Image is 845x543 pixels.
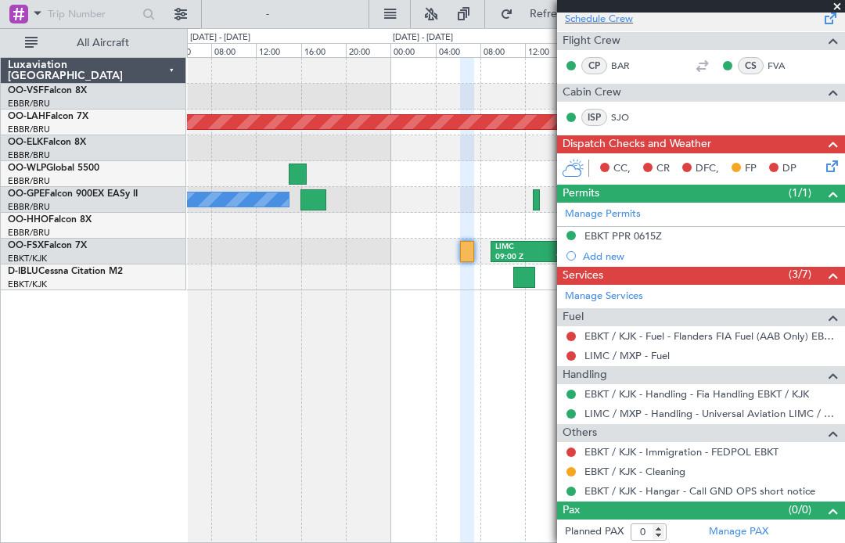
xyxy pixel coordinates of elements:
[8,253,47,264] a: EBKT/KJK
[190,31,250,45] div: [DATE] - [DATE]
[8,112,88,121] a: OO-LAHFalcon 7X
[768,59,803,73] a: FVA
[584,484,815,498] a: EBKT / KJK - Hangar - Call GND OPS short notice
[789,266,811,282] span: (3/7)
[17,31,170,56] button: All Aircraft
[8,149,50,161] a: EBBR/BRU
[563,84,621,102] span: Cabin Crew
[789,185,811,201] span: (1/1)
[8,241,44,250] span: OO-FSX
[256,43,300,57] div: 12:00
[709,524,768,540] a: Manage PAX
[563,308,584,326] span: Fuel
[584,229,662,243] div: EBKT PPR 0615Z
[583,250,837,263] div: Add new
[584,465,685,478] a: EBKT / KJK - Cleaning
[584,329,837,343] a: EBKT / KJK - Fuel - Flanders FIA Fuel (AAB Only) EBKT / KJK
[8,164,46,173] span: OO-WLP
[48,2,138,26] input: Trip Number
[211,43,256,57] div: 08:00
[495,242,539,253] div: LIMC
[581,109,607,126] div: ISP
[41,38,165,49] span: All Aircraft
[563,366,607,384] span: Handling
[8,86,44,95] span: OO-VSF
[8,124,50,135] a: EBBR/BRU
[565,207,641,222] a: Manage Permits
[584,407,837,420] a: LIMC / MXP - Handling - Universal Aviation LIMC / MXP
[8,189,45,199] span: OO-GPE
[563,32,620,50] span: Flight Crew
[611,59,646,73] a: BAR
[584,349,670,362] a: LIMC / MXP - Fuel
[8,267,123,276] a: D-IBLUCessna Citation M2
[565,524,624,540] label: Planned PAX
[8,241,87,250] a: OO-FSXFalcon 7X
[8,279,47,290] a: EBKT/KJK
[563,135,711,153] span: Dispatch Checks and Weather
[584,387,809,401] a: EBKT / KJK - Handling - Fia Handling EBKT / KJK
[584,445,778,458] a: EBKT / KJK - Immigration - FEDPOL EBKT
[581,57,607,74] div: CP
[8,164,99,173] a: OO-WLPGlobal 5500
[563,185,599,203] span: Permits
[540,252,584,263] div: 17:40 Z
[789,502,811,518] span: (0/0)
[8,175,50,187] a: EBBR/BRU
[8,215,92,225] a: OO-HHOFalcon 8X
[696,161,719,177] span: DFC,
[8,138,43,147] span: OO-ELK
[390,43,435,57] div: 00:00
[8,227,50,239] a: EBBR/BRU
[565,12,633,27] a: Schedule Crew
[8,98,50,110] a: EBBR/BRU
[563,267,603,285] span: Services
[563,502,580,520] span: Pax
[525,43,570,57] div: 12:00
[565,289,643,304] a: Manage Services
[393,31,453,45] div: [DATE] - [DATE]
[8,215,49,225] span: OO-HHO
[436,43,480,57] div: 04:00
[493,2,587,27] button: Refresh
[738,57,764,74] div: CS
[301,43,346,57] div: 16:00
[516,9,582,20] span: Refresh
[8,112,45,121] span: OO-LAH
[656,161,670,177] span: CR
[8,86,87,95] a: OO-VSFFalcon 8X
[346,43,390,57] div: 20:00
[8,267,38,276] span: D-IBLU
[782,161,796,177] span: DP
[8,189,138,199] a: OO-GPEFalcon 900EX EASy II
[167,43,211,57] div: 04:00
[563,424,597,442] span: Others
[495,252,539,263] div: 09:00 Z
[8,138,86,147] a: OO-ELKFalcon 8X
[480,43,525,57] div: 08:00
[745,161,757,177] span: FP
[540,242,584,253] div: KTEB
[611,110,646,124] a: SJO
[8,201,50,213] a: EBBR/BRU
[613,161,631,177] span: CC,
